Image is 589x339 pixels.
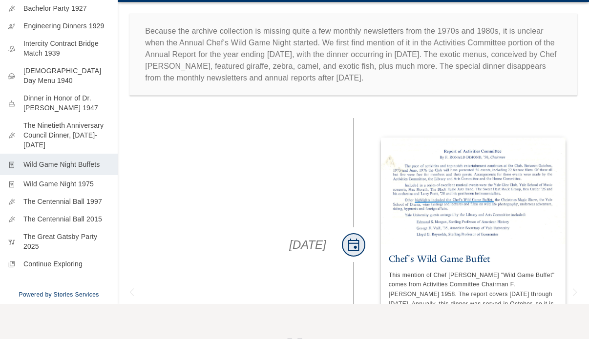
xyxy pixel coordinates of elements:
p: Intercity Contract Bridge Match 1939 [23,39,110,58]
p: Bachelor Party 1927 [23,3,110,13]
span: playing_cards [8,45,16,53]
p: [DEMOGRAPHIC_DATA] Day Menu 1940 [23,66,110,85]
span: menu_book_2 [8,180,16,188]
span: cake [8,100,16,107]
span: menu_book_2 [8,161,16,169]
span: celebration [8,5,16,13]
a: Powered by Stories Services [19,291,99,298]
p: Engineering Dinners 1929 [23,21,110,31]
span: hand_meal [8,72,16,80]
span: event [346,237,361,253]
span: engineering [8,22,16,30]
span: nightlife [8,238,16,246]
p: The Ninetieth Anniversary Council Dinner, [DATE]-[DATE] [23,120,110,150]
h5: [DATE] [289,237,326,253]
img: 10.1975_--_Wild_Game_Night_--_Annual_Report.original.jpg [381,138,566,244]
span: collections_bookmark [8,260,16,268]
h6: Chef's Wild Game Buffet [389,251,558,267]
p: The Centennial Ball 1997 [23,197,110,206]
p: Dinner in Honor of Dr. [PERSON_NAME] 1947 [23,93,110,113]
p: The Centennial Ball 2015 [23,214,110,224]
span: celebration [8,132,16,140]
p: Wild Game Night 1975 [23,179,110,189]
p: The Great Gatsby Party 2025 [23,232,110,251]
p: Wild Game Night Buffets [23,160,110,169]
span: celebration [8,198,16,206]
p: Continue Exploring [23,259,110,269]
span: celebration [8,216,16,223]
p: Because the archive collection is missing quite a few monthly newsletters from the 1970s and 1980... [145,25,562,84]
